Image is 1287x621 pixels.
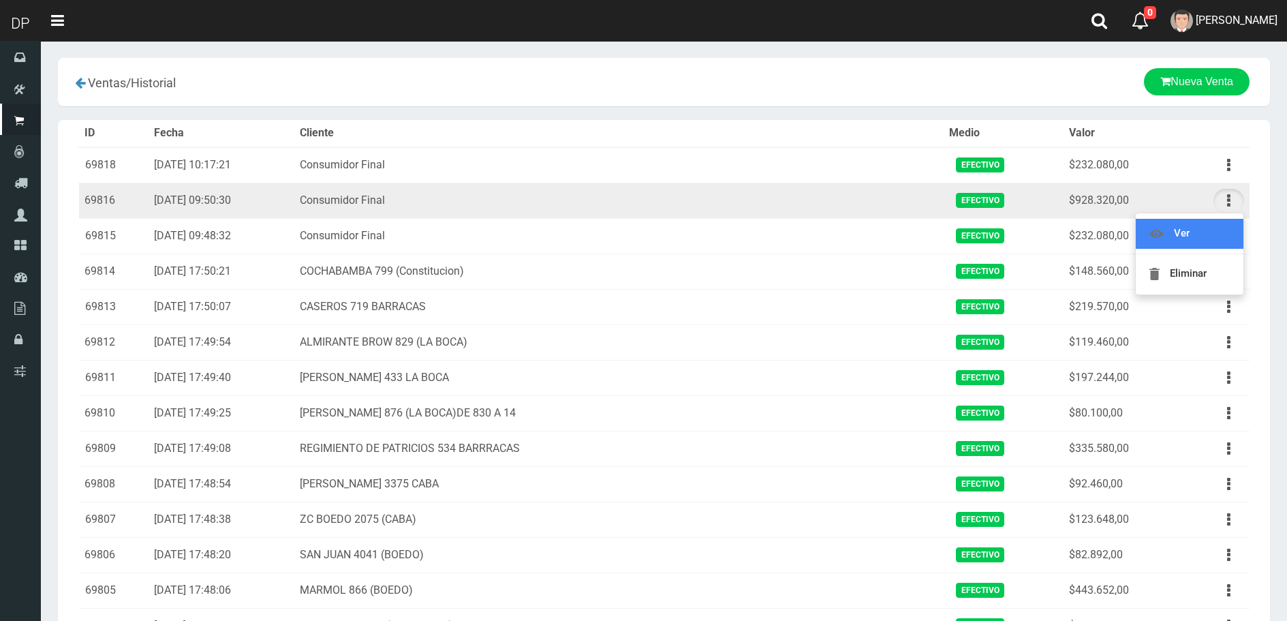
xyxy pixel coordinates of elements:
a: Ver [1136,219,1243,249]
td: [DATE] 17:48:38 [149,502,294,537]
td: [DATE] 17:48:20 [149,537,294,573]
td: ZC BOEDO 2075 (CABA) [294,502,944,537]
span: 0 [1144,6,1156,19]
th: Fecha [149,120,294,147]
td: $219.570,00 [1064,289,1181,324]
span: Ventas [88,76,126,90]
span: Efectivo [956,583,1004,597]
td: 69805 [79,573,149,608]
td: $80.100,00 [1064,395,1181,431]
th: Cliente [294,120,944,147]
span: Efectivo [956,228,1004,243]
td: [DATE] 17:48:06 [149,573,294,608]
td: Consumidor Final [294,218,944,254]
td: [DATE] 17:49:08 [149,431,294,466]
span: Efectivo [956,370,1004,384]
td: 69818 [79,147,149,183]
td: [PERSON_NAME] 3375 CABA [294,466,944,502]
td: [DATE] 17:48:54 [149,466,294,502]
td: Consumidor Final [294,147,944,183]
td: $335.580,00 [1064,431,1181,466]
span: Efectivo [956,476,1004,491]
td: [DATE] 17:50:21 [149,254,294,289]
td: $197.244,00 [1064,360,1181,395]
span: Efectivo [956,512,1004,526]
td: 69814 [79,254,149,289]
span: Efectivo [956,264,1004,278]
td: [PERSON_NAME] 876 (LA BOCA)DE 830 A 14 [294,395,944,431]
td: ALMIRANTE BROW 829 (LA BOCA) [294,324,944,360]
td: 69808 [79,466,149,502]
span: Efectivo [956,299,1004,314]
a: Eliminar [1136,259,1243,289]
td: CASEROS 719 BARRACAS [294,289,944,324]
td: MARMOL 866 (BOEDO) [294,573,944,608]
td: 69811 [79,360,149,395]
span: Efectivo [956,193,1004,207]
td: SAN JUAN 4041 (BOEDO) [294,537,944,573]
td: $123.648,00 [1064,502,1181,537]
td: REGIMIENTO DE PATRICIOS 534 BARRRACAS [294,431,944,466]
td: $92.460,00 [1064,466,1181,502]
td: 69812 [79,324,149,360]
a: Nueva Venta [1144,68,1250,95]
td: [PERSON_NAME] 433 LA BOCA [294,360,944,395]
td: $82.892,00 [1064,537,1181,573]
td: [DATE] 09:48:32 [149,218,294,254]
td: [DATE] 17:49:54 [149,324,294,360]
th: ID [79,120,149,147]
td: 69810 [79,395,149,431]
div: / [68,68,465,96]
td: $928.320,00 [1064,183,1181,218]
td: [DATE] 10:17:21 [149,147,294,183]
span: Efectivo [956,406,1004,420]
span: Efectivo [956,547,1004,562]
span: Efectivo [956,441,1004,455]
td: $148.560,00 [1064,254,1181,289]
td: [DATE] 17:50:07 [149,289,294,324]
span: Efectivo [956,157,1004,172]
td: 69816 [79,183,149,218]
span: [PERSON_NAME] [1196,14,1277,27]
td: $232.080,00 [1064,147,1181,183]
td: $119.460,00 [1064,324,1181,360]
td: $232.080,00 [1064,218,1181,254]
td: Consumidor Final [294,183,944,218]
td: COCHABAMBA 799 (Constitucion) [294,254,944,289]
img: User Image [1170,10,1193,32]
td: 69807 [79,502,149,537]
td: 69809 [79,431,149,466]
td: 69806 [79,537,149,573]
td: 69815 [79,218,149,254]
span: Historial [131,76,176,90]
td: [DATE] 17:49:40 [149,360,294,395]
th: Valor [1064,120,1181,147]
th: Medio [944,120,1064,147]
td: [DATE] 17:49:25 [149,395,294,431]
td: 69813 [79,289,149,324]
span: Efectivo [956,335,1004,349]
td: $443.652,00 [1064,573,1181,608]
td: [DATE] 09:50:30 [149,183,294,218]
